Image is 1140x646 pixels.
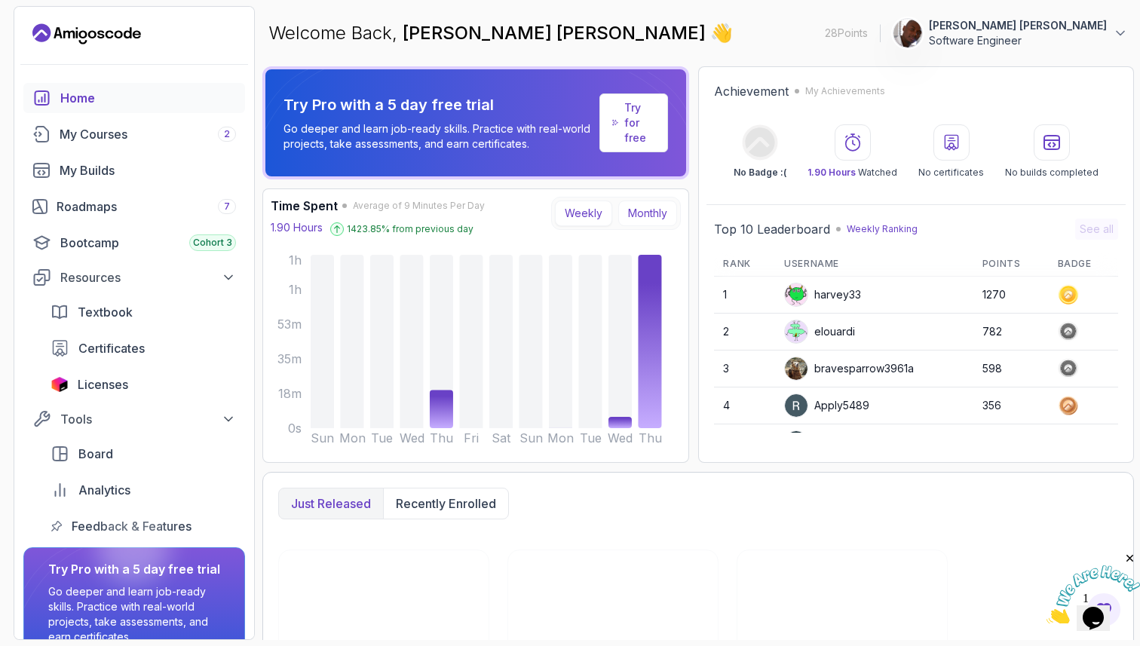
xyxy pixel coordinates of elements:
[289,253,302,268] tspan: 1h
[41,297,245,327] a: textbook
[277,351,302,366] tspan: 35m
[714,351,775,387] td: 3
[41,369,245,400] a: licenses
[918,167,984,179] p: No certificates
[41,475,245,505] a: analytics
[51,377,69,392] img: jetbrains icon
[60,268,236,286] div: Resources
[23,155,245,185] a: builds
[41,439,245,469] a: board
[784,393,869,418] div: Apply5489
[464,430,479,445] tspan: Fri
[224,201,230,213] span: 7
[825,26,868,41] p: 28 Points
[847,223,918,235] p: Weekly Ranking
[519,430,543,445] tspan: Sun
[271,220,323,235] p: 1.90 Hours
[339,430,366,445] tspan: Mon
[23,191,245,222] a: roadmaps
[608,430,633,445] tspan: Wed
[714,424,775,461] td: 5
[23,264,245,291] button: Resources
[807,167,856,178] span: 1.90 Hours
[639,430,662,445] tspan: Thu
[57,197,236,216] div: Roadmaps
[396,494,496,513] p: Recently enrolled
[734,167,786,179] p: No Badge :(
[785,357,807,380] img: user profile image
[929,18,1107,33] p: [PERSON_NAME] [PERSON_NAME]
[78,445,113,463] span: Board
[224,128,230,140] span: 2
[492,430,511,445] tspan: Sat
[785,283,807,306] img: default monster avatar
[785,431,807,454] img: user profile image
[784,357,914,381] div: bravesparrow3961a
[311,430,334,445] tspan: Sun
[60,410,236,428] div: Tools
[973,351,1049,387] td: 598
[291,494,371,513] p: Just released
[353,200,485,212] span: Average of 9 Minutes Per Day
[289,282,302,297] tspan: 1h
[268,21,733,45] p: Welcome Back,
[807,167,897,179] p: Watched
[283,121,593,152] p: Go deeper and learn job-ready skills. Practice with real-world projects, take assessments, and ea...
[784,430,884,455] div: CoderForReal
[78,375,128,393] span: Licenses
[32,22,141,46] a: Landing page
[41,511,245,541] a: feedback
[48,584,220,644] p: Go deeper and learn job-ready skills. Practice with real-world projects, take assessments, and ea...
[60,89,236,107] div: Home
[973,252,1049,277] th: Points
[805,85,885,97] p: My Achievements
[279,488,383,519] button: Just released
[714,387,775,424] td: 4
[1075,219,1118,240] button: See all
[23,406,245,433] button: Tools
[400,430,424,445] tspan: Wed
[973,277,1049,314] td: 1270
[78,303,133,321] span: Textbook
[23,83,245,113] a: home
[599,93,668,152] a: Try for free
[775,252,973,277] th: Username
[618,201,677,226] button: Monthly
[60,234,236,252] div: Bootcamp
[710,21,733,45] span: 👋
[60,161,236,179] div: My Builds
[624,100,655,145] a: Try for free
[347,223,473,235] p: 1423.85 % from previous day
[547,430,574,445] tspan: Mon
[271,197,338,215] h3: Time Spent
[580,430,602,445] tspan: Tue
[371,430,393,445] tspan: Tue
[288,421,302,436] tspan: 0s
[973,314,1049,351] td: 782
[1047,552,1140,623] iframe: chat widget
[23,228,245,258] a: bootcamp
[784,283,861,307] div: harvey33
[277,317,302,332] tspan: 53m
[555,201,612,226] button: Weekly
[714,314,775,351] td: 2
[973,387,1049,424] td: 356
[714,252,775,277] th: Rank
[714,220,830,238] h2: Top 10 Leaderboard
[929,33,1107,48] p: Software Engineer
[283,94,593,115] p: Try Pro with a 5 day free trial
[714,82,789,100] h2: Achievement
[78,481,130,499] span: Analytics
[41,333,245,363] a: certificates
[193,237,232,249] span: Cohort 3
[383,488,508,519] button: Recently enrolled
[430,430,453,445] tspan: Thu
[6,6,12,19] span: 1
[1005,167,1099,179] p: No builds completed
[785,394,807,417] img: user profile image
[784,320,855,344] div: elouardi
[72,517,192,535] span: Feedback & Features
[60,125,236,143] div: My Courses
[23,119,245,149] a: courses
